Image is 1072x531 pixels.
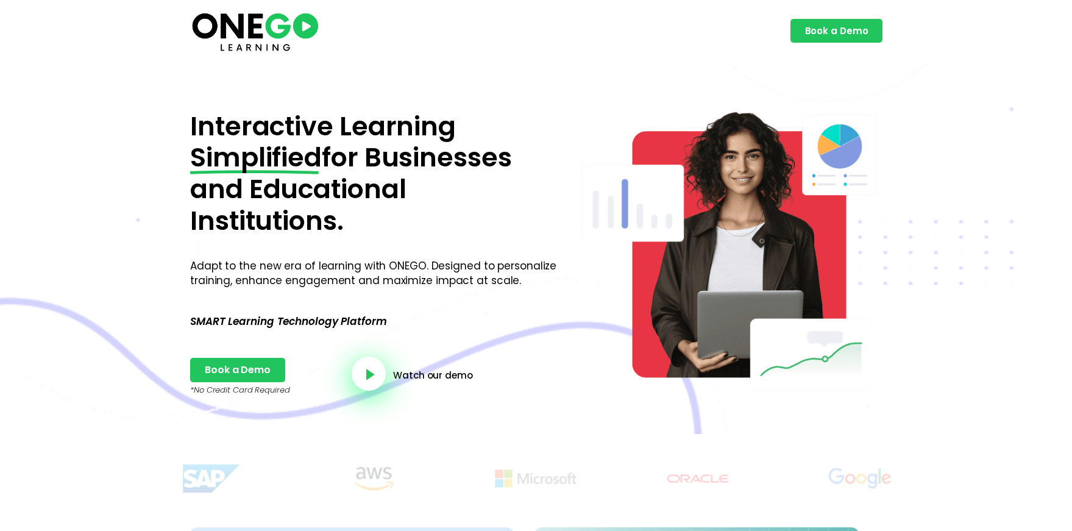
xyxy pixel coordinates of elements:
[190,259,559,288] p: Adapt to the new era of learning with ONEGO. Designed to personalize training, enhance engagement...
[632,461,764,496] img: Title
[190,139,512,238] span: for Businesses and Educational Institutions.
[190,358,285,382] a: Book a Demo
[205,365,271,375] span: Book a Demo
[146,461,277,496] img: Title
[190,142,322,174] span: Simplified
[470,461,602,496] img: Title
[190,384,290,396] em: *No Credit Card Required
[794,461,926,496] img: Title
[308,461,439,496] img: Title
[190,321,559,322] p: SMART Learning Technology Platform
[352,357,386,391] a: video-button
[393,371,473,380] a: Watch our demo
[190,108,456,144] span: Interactive Learning
[805,26,868,35] span: Book a Demo
[790,19,883,43] a: Book a Demo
